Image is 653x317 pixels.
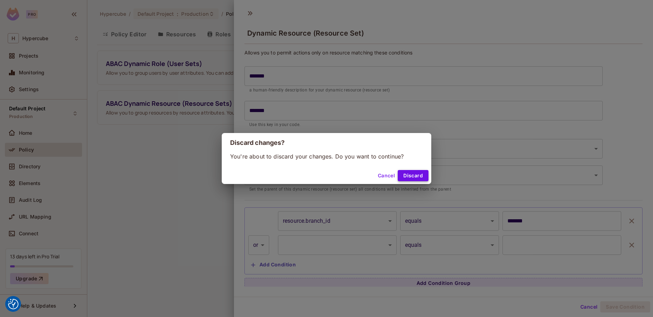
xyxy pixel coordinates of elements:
[375,170,398,181] button: Cancel
[8,299,19,309] img: Revisit consent button
[398,170,428,181] button: Discard
[230,153,423,160] p: You're about to discard your changes. Do you want to continue?
[8,299,19,309] button: Consent Preferences
[222,133,431,153] h2: Discard changes?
